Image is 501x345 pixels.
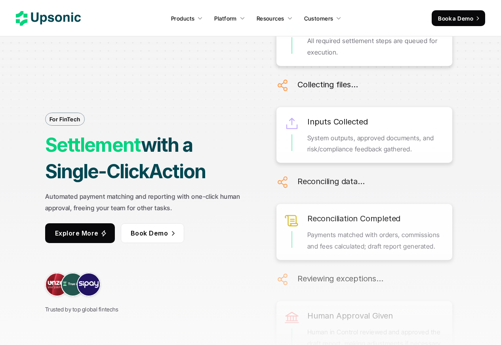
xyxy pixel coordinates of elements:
h6: Reconciliation Completed [307,212,400,225]
a: Book Demo [120,223,184,243]
strong: Automated payment matching and reporting with one-click human approval, freeing your team for oth... [45,192,242,212]
p: Book a Demo [438,14,473,23]
p: Customers [304,14,333,23]
h6: Human Approval Given [307,309,393,322]
a: Book a Demo [432,10,485,26]
h6: Reconciling data… [297,175,365,188]
p: For FinTech [50,115,80,123]
strong: with a Single-Click [45,133,196,183]
p: Book Demo [130,228,168,239]
p: Explore More [55,228,99,239]
p: Resources [257,14,284,23]
strong: Action [149,160,205,183]
h6: Collecting files… [297,78,358,91]
h6: Reviewing exceptions… [297,272,383,285]
h6: Inputs Collected [307,115,368,128]
p: Products [171,14,194,23]
a: Products [166,11,208,25]
p: Platform [214,14,236,23]
a: Explore More [45,223,115,243]
p: Payments matched with orders, commissions and fees calculated; draft report generated. [307,229,444,252]
p: All required settlement steps are queued for execution. [307,35,444,58]
strong: Settlement [45,133,141,156]
p: System outputs, approved documents, and risk/compliance feedback gathered. [307,132,444,155]
p: Trusted by top global fintechs [45,304,118,314]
